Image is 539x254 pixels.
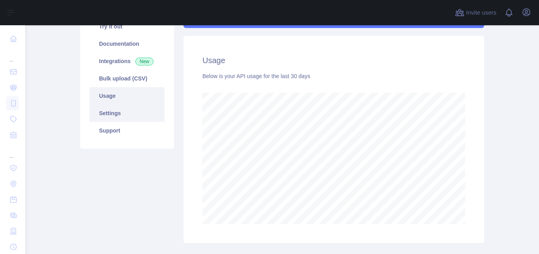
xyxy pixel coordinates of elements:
[6,144,19,159] div: ...
[202,72,465,80] div: Below is your API usage for the last 30 days
[202,55,465,66] h2: Usage
[90,105,165,122] a: Settings
[90,35,165,52] a: Documentation
[90,122,165,139] a: Support
[135,58,153,65] span: New
[90,18,165,35] a: Try it out
[466,8,496,17] span: Invite users
[90,87,165,105] a: Usage
[90,70,165,87] a: Bulk upload (CSV)
[6,47,19,63] div: ...
[453,6,498,19] button: Invite users
[90,52,165,70] a: Integrations New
